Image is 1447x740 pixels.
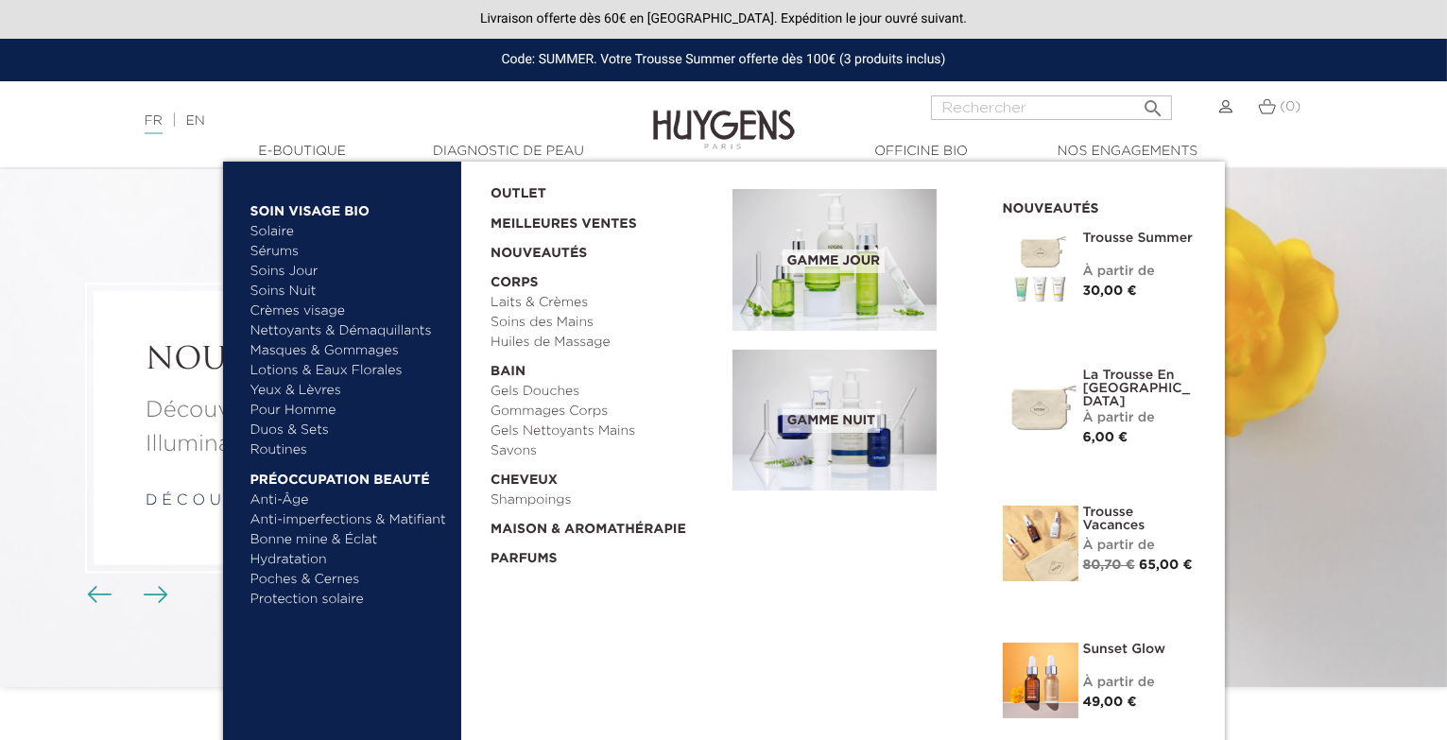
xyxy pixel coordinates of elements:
div: À partir de [1083,536,1197,556]
a: Parfums [491,540,719,569]
div: Boutons du carrousel [95,581,156,610]
input: Rechercher [931,95,1172,120]
a: Sunset Glow [1083,643,1197,656]
a: Préoccupation beauté [250,460,448,490]
a: Lotions & Eaux Florales [250,361,448,381]
a: Anti-Âge [250,490,448,510]
a: Duos & Sets [250,421,448,440]
a: Gamme nuit [732,350,974,491]
a: Cheveux [491,461,719,490]
a: E-Boutique [208,142,397,162]
a: Protection solaire [250,590,448,610]
a: Anti-imperfections & Matifiant [250,510,448,530]
a: Soins des Mains [491,313,719,333]
span: Gamme jour [783,250,885,273]
div: À partir de [1083,673,1197,693]
div: À partir de [1083,408,1197,428]
a: Yeux & Lèvres [250,381,448,401]
img: La Trousse en Coton [1003,369,1078,444]
a: Sérums [250,242,448,262]
a: Meilleures Ventes [491,204,702,234]
a: Hydratation [250,550,448,570]
a: Nos engagements [1033,142,1222,162]
a: Gels Douches [491,382,719,402]
a: Trousse Summer [1083,232,1197,245]
a: Gels Nettoyants Mains [491,422,719,441]
a: Masques & Gommages [250,341,448,361]
a: Maison & Aromathérapie [491,510,719,540]
span: 65,00 € [1139,559,1193,572]
a: Solaire [250,222,448,242]
span: Gamme nuit [783,409,880,433]
img: Huygens [653,79,795,152]
span: 80,70 € [1083,559,1135,572]
a: Nouveautés [491,234,719,264]
a: Savons [491,441,719,461]
a: Corps [491,264,719,293]
button:  [1136,90,1170,115]
a: Diagnostic de peau [414,142,603,162]
a: Gommages Corps [491,402,719,422]
a: NOUVEAU ! [146,343,544,379]
a: Gamme jour [732,189,974,331]
a: Shampoings [491,490,719,510]
a: Crèmes visage [250,301,448,321]
a: d é c o u v r i r [146,494,277,509]
a: Trousse Vacances [1083,506,1197,532]
a: Soins Jour [250,262,448,282]
a: Soin Visage Bio [250,192,448,222]
img: routine_jour_banner.jpg [732,189,937,331]
a: Routines [250,440,448,460]
div: À partir de [1083,262,1197,282]
a: Pour Homme [250,401,448,421]
a: FR [145,114,163,134]
a: Laits & Crèmes [491,293,719,313]
span: 49,00 € [1083,696,1137,709]
a: Découvrez notre Élixir Perfecteur Illuminateur ! [146,394,544,462]
a: EN [185,114,204,128]
a: Nettoyants & Démaquillants [250,321,448,341]
img: Sunset glow- un teint éclatant [1003,643,1078,718]
h2: Nouveautés [1003,195,1197,217]
img: La Trousse vacances [1003,506,1078,581]
div: | [135,110,589,132]
a: Soins Nuit [250,282,431,301]
i:  [1142,92,1164,114]
img: routine_nuit_banner.jpg [732,350,937,491]
img: Trousse Summer [1003,232,1078,307]
span: 6,00 € [1083,431,1128,444]
a: Officine Bio [827,142,1016,162]
a: Bonne mine & Éclat [250,530,448,550]
a: La Trousse en [GEOGRAPHIC_DATA] [1083,369,1197,408]
a: Poches & Cernes [250,570,448,590]
span: 30,00 € [1083,284,1137,298]
a: Bain [491,353,719,382]
span: (0) [1280,100,1301,113]
a: Huiles de Massage [491,333,719,353]
a: OUTLET [491,175,702,204]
